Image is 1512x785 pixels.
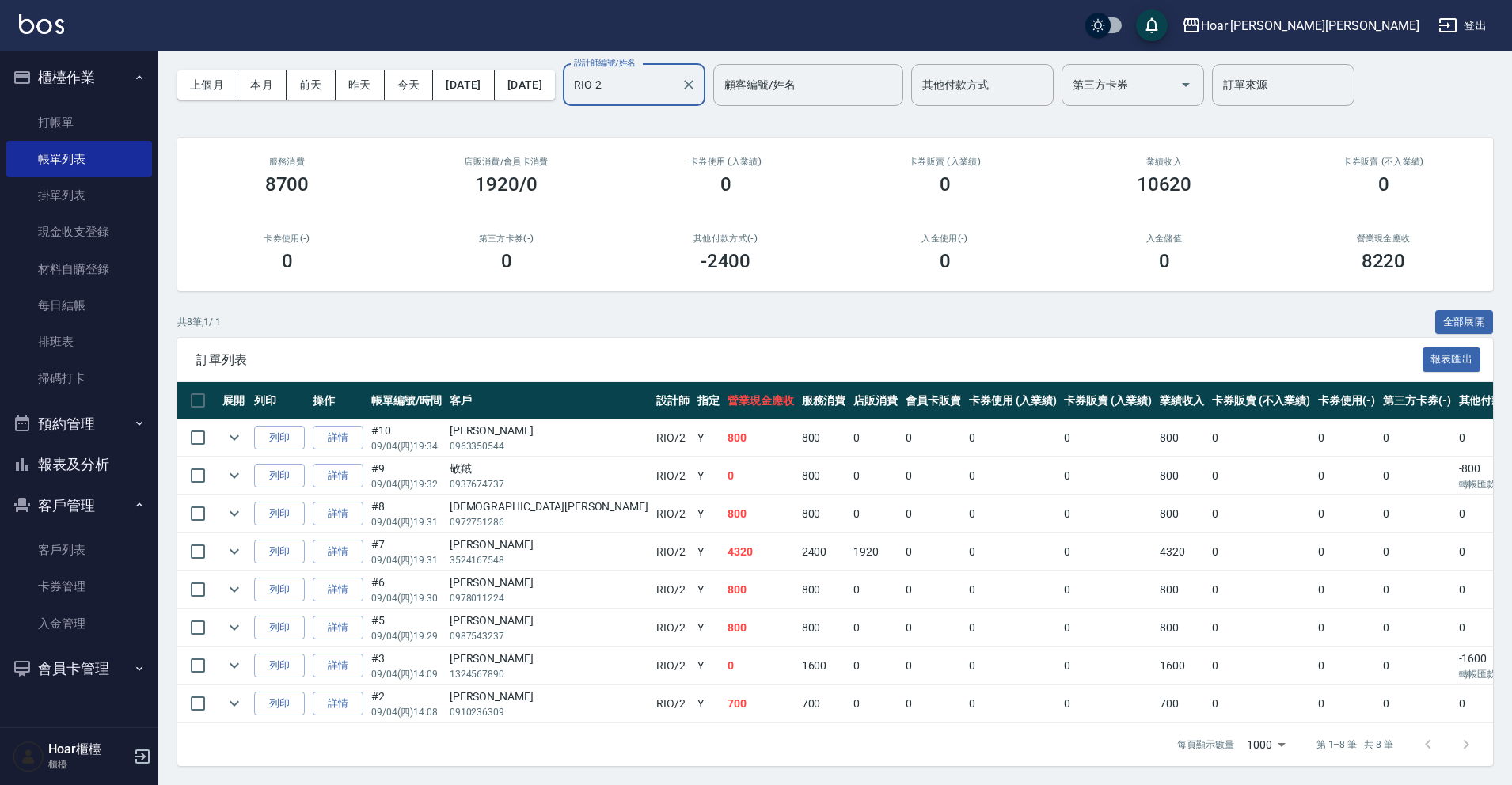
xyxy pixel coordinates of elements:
[724,495,798,533] td: 800
[1379,609,1455,647] td: 0
[177,70,237,100] button: 上個月
[371,629,442,643] p: 09/04 (四) 19:29
[1379,419,1455,457] td: 0
[6,57,152,98] button: 櫃檯作業
[965,533,1061,571] td: 0
[965,571,1061,609] td: 0
[371,591,442,605] p: 09/04 (四) 19:30
[854,157,1035,167] h2: 卡券販賣 (入業績)
[1240,723,1291,766] div: 1000
[313,616,363,640] a: 詳情
[450,667,648,681] p: 1324567890
[1136,9,1168,41] button: save
[902,533,965,571] td: 0
[1314,571,1379,609] td: 0
[724,457,798,495] td: 0
[1378,173,1389,195] h3: 0
[902,609,965,647] td: 0
[652,382,693,419] th: 設計師
[965,647,1061,685] td: 0
[678,74,700,96] button: Clear
[336,70,385,100] button: 昨天
[1176,9,1426,42] button: Hoar [PERSON_NAME][PERSON_NAME]
[1156,495,1208,533] td: 800
[1379,685,1455,722] td: 0
[6,444,152,485] button: 報表及分析
[416,157,597,167] h2: 店販消費 /會員卡消費
[693,419,724,457] td: Y
[652,533,693,571] td: RIO /2
[1156,419,1208,457] td: 800
[1379,647,1455,685] td: 0
[254,502,305,526] button: 列印
[6,324,152,360] a: 排班表
[250,382,309,419] th: 列印
[849,419,902,457] td: 0
[367,571,446,609] td: #6
[6,104,152,141] a: 打帳單
[1435,310,1494,335] button: 全部展開
[902,495,965,533] td: 0
[902,685,965,722] td: 0
[416,233,597,244] h2: 第三方卡券(-)
[798,533,850,571] td: 2400
[254,578,305,602] button: 列印
[218,382,250,419] th: 展開
[196,352,1423,368] span: 訂單列表
[652,571,693,609] td: RIO /2
[652,647,693,685] td: RIO /2
[1156,685,1208,722] td: 700
[1156,457,1208,495] td: 800
[798,495,850,533] td: 800
[371,705,442,719] p: 09/04 (四) 14:08
[450,553,648,567] p: 3524167548
[495,70,555,100] button: [DATE]
[367,382,446,419] th: 帳單編號/時間
[1314,609,1379,647] td: 0
[1379,571,1455,609] td: 0
[196,233,378,244] h2: 卡券使用(-)
[475,173,538,195] h3: 1920/0
[282,250,293,272] h3: 0
[450,477,648,491] p: 0937674737
[1156,382,1208,419] th: 業績收入
[965,419,1061,457] td: 0
[940,250,951,272] h3: 0
[1137,173,1192,195] h3: 10620
[849,647,902,685] td: 0
[693,647,724,685] td: Y
[6,568,152,605] a: 卡券管理
[254,616,305,640] button: 列印
[1208,609,1314,647] td: 0
[254,464,305,488] button: 列印
[1379,533,1455,571] td: 0
[1379,382,1455,419] th: 第三方卡券(-)
[313,654,363,678] a: 詳情
[6,251,152,287] a: 材料自購登錄
[450,423,648,439] div: [PERSON_NAME]
[849,571,902,609] td: 0
[6,177,152,214] a: 掛單列表
[652,609,693,647] td: RIO /2
[1208,495,1314,533] td: 0
[367,533,446,571] td: #7
[693,533,724,571] td: Y
[1379,457,1455,495] td: 0
[1060,457,1156,495] td: 0
[367,457,446,495] td: #9
[1208,685,1314,722] td: 0
[1060,533,1156,571] td: 0
[1423,347,1481,372] button: 報表匯出
[1208,419,1314,457] td: 0
[1293,157,1474,167] h2: 卡券販賣 (不入業績)
[1432,11,1493,40] button: 登出
[1060,419,1156,457] td: 0
[720,173,731,195] h3: 0
[450,612,648,629] div: [PERSON_NAME]
[965,495,1061,533] td: 0
[254,654,305,678] button: 列印
[1208,571,1314,609] td: 0
[371,553,442,567] p: 09/04 (四) 19:31
[652,685,693,722] td: RIO /2
[1159,250,1170,272] h3: 0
